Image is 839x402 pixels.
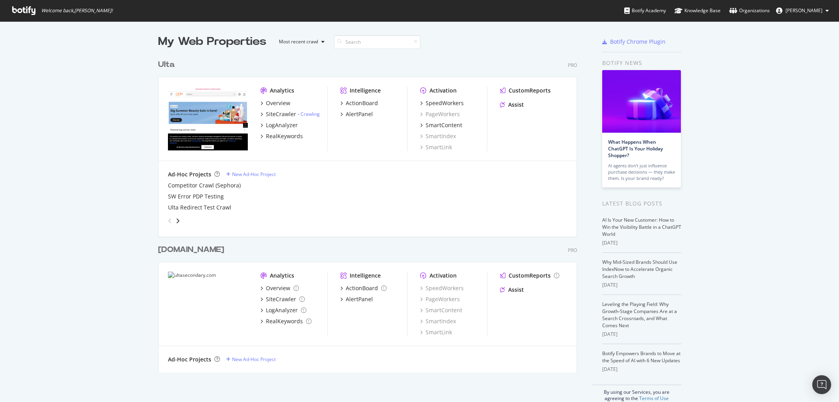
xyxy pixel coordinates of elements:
[610,38,666,46] div: Botify Chrome Plugin
[168,182,241,189] a: Competitor Crawl (Sephora)
[592,385,681,402] div: By using our Services, you are agreeing to the
[279,39,318,44] div: Most recent crawl
[420,317,456,325] a: SmartIndex
[420,121,462,129] a: SmartContent
[298,111,320,117] div: -
[41,7,112,14] span: Welcome back, [PERSON_NAME] !
[158,59,178,70] a: Ulta
[158,50,583,372] div: grid
[266,132,303,140] div: RealKeywords
[508,286,524,294] div: Assist
[158,244,227,256] a: [DOMAIN_NAME]
[266,110,296,118] div: SiteCrawler
[420,110,460,118] div: PageWorkers
[602,70,681,133] img: What Happens When ChatGPT Is Your Holiday Shopper?
[158,34,266,50] div: My Web Properties
[602,199,681,208] div: Latest Blog Posts
[602,217,681,237] a: AI Is Your New Customer: How to Win the Visibility Battle in a ChatGPT World
[165,215,175,227] div: angle-left
[266,99,290,107] div: Overview
[430,272,457,280] div: Activation
[602,239,681,246] div: [DATE]
[568,62,577,69] div: Pro
[602,331,681,338] div: [DATE]
[812,375,831,394] div: Open Intercom Messenger
[602,38,666,46] a: Botify Chrome Plugin
[266,306,298,314] div: LogAnalyzer
[508,101,524,109] div: Assist
[158,59,175,70] div: Ulta
[420,306,462,314] a: SmartContent
[232,356,276,363] div: New Ad-Hoc Project
[509,272,551,280] div: CustomReports
[346,110,373,118] div: AlertPanel
[346,99,378,107] div: ActionBoard
[232,171,276,178] div: New Ad-Hoc Project
[602,259,677,280] a: Why Mid-Sized Brands Should Use IndexNow to Accelerate Organic Search Growth
[602,366,681,373] div: [DATE]
[266,317,303,325] div: RealKeywords
[770,4,835,17] button: [PERSON_NAME]
[340,295,373,303] a: AlertPanel
[266,121,298,129] div: LogAnalyzer
[340,284,387,292] a: ActionBoard
[602,301,677,329] a: Leveling the Playing Field: Why Growth-Stage Companies Are at a Search Crossroads, and What Comes...
[334,35,420,49] input: Search
[426,121,462,129] div: SmartContent
[675,7,721,15] div: Knowledge Base
[500,101,524,109] a: Assist
[420,284,464,292] a: SpeedWorkers
[608,139,663,159] a: What Happens When ChatGPT Is Your Holiday Shopper?
[624,7,666,15] div: Botify Academy
[273,35,328,48] button: Most recent crawl
[509,87,551,94] div: CustomReports
[260,317,312,325] a: RealKeywords
[260,306,306,314] a: LogAnalyzer
[346,284,378,292] div: ActionBoard
[420,295,460,303] div: PageWorkers
[786,7,822,14] span: Dan Sgammato
[729,7,770,15] div: Organizations
[260,121,298,129] a: LogAnalyzer
[270,272,294,280] div: Analytics
[420,132,456,140] a: SmartIndex
[430,87,457,94] div: Activation
[260,99,290,107] a: Overview
[168,204,231,211] a: Ulta Redirect Test Crawl
[168,87,248,150] img: www.ulta.com
[266,295,296,303] div: SiteCrawler
[639,395,669,402] a: Terms of Use
[260,110,320,118] a: SiteCrawler- Crawling
[608,163,675,182] div: AI agents don’t just influence purchase decisions — they make them. Is your brand ready?
[175,217,181,225] div: angle-right
[340,110,373,118] a: AlertPanel
[226,171,276,178] a: New Ad-Hoc Project
[568,247,577,254] div: Pro
[602,282,681,289] div: [DATE]
[301,111,320,117] a: Crawling
[168,272,248,336] img: ultasecondary.com
[346,295,373,303] div: AlertPanel
[260,295,305,303] a: SiteCrawler
[226,356,276,363] a: New Ad-Hoc Project
[260,132,303,140] a: RealKeywords
[500,272,559,280] a: CustomReports
[270,87,294,94] div: Analytics
[168,193,224,200] a: SW Error PDP Testing
[500,286,524,294] a: Assist
[420,99,464,107] a: SpeedWorkers
[260,284,299,292] a: Overview
[420,328,452,336] a: SmartLink
[420,143,452,151] a: SmartLink
[158,244,224,256] div: [DOMAIN_NAME]
[602,350,680,364] a: Botify Empowers Brands to Move at the Speed of AI with 6 New Updates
